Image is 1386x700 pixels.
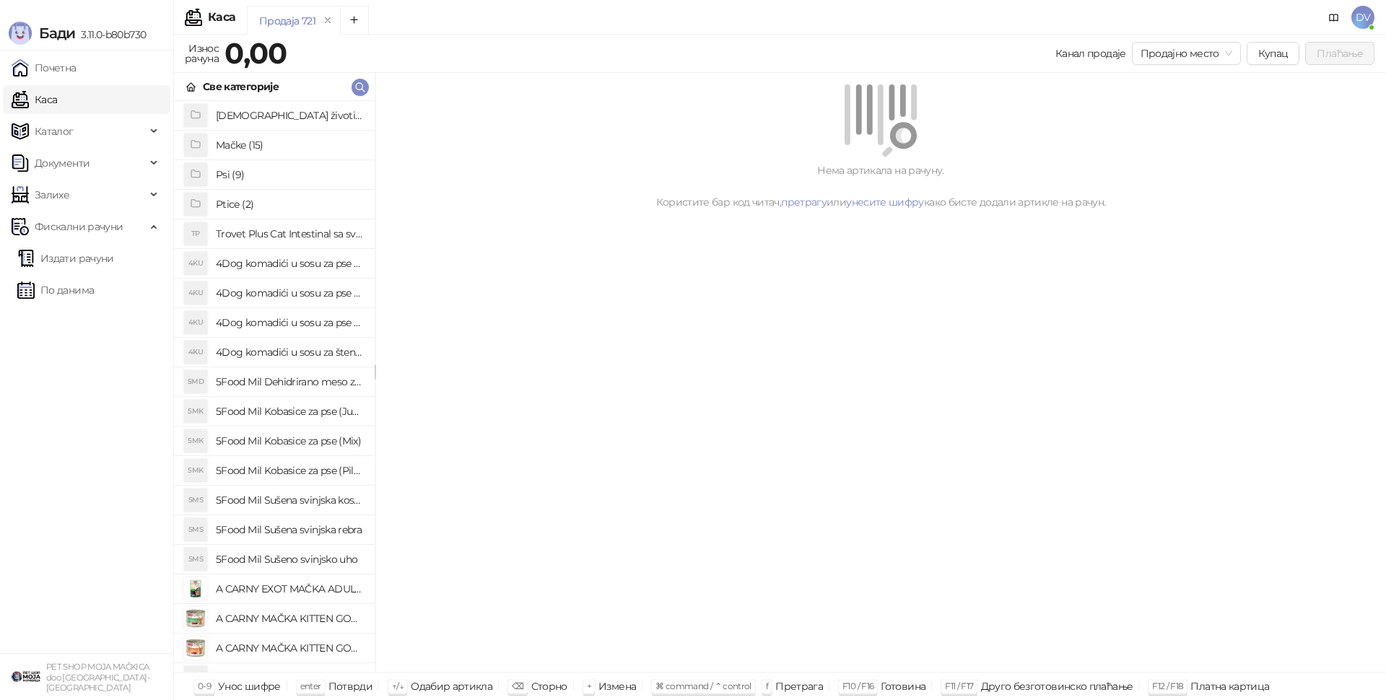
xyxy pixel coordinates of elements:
div: 5MK [184,400,207,423]
span: Документи [35,149,90,178]
span: F12 / F18 [1152,681,1183,691]
div: 5MS [184,518,207,541]
div: 4KU [184,311,207,334]
span: + [587,681,591,691]
a: Издати рачуни [17,244,114,273]
button: Плаћање [1305,42,1374,65]
h4: 5Food Mil Dehidrirano meso za pse [216,370,363,393]
span: Бади [39,25,75,42]
div: Продаја 721 [259,13,315,29]
img: 64x64-companyLogo-9f44b8df-f022-41eb-b7d6-300ad218de09.png [12,662,40,691]
h4: 4Dog komadići u sosu za štence sa piletinom (100g) [216,341,363,364]
button: Купац [1247,42,1300,65]
button: Add tab [340,6,369,35]
div: 5MS [184,548,207,571]
div: TP [184,222,207,245]
div: 4KU [184,341,207,364]
span: F11 / F17 [945,681,973,691]
h4: A CARNY EXOT MAČKA ADULT NOJ 85g [216,577,363,600]
div: Износ рачуна [182,39,222,68]
a: По данима [17,276,94,305]
a: Почетна [12,53,77,82]
h4: 5Food Mil Sušeno svinjsko uho [216,548,363,571]
span: Каталог [35,117,74,146]
div: 5MD [184,370,207,393]
div: Све категорије [203,79,279,95]
button: remove [318,14,337,27]
small: PET SHOP MOJA MAČKICA doo [GEOGRAPHIC_DATA]-[GEOGRAPHIC_DATA] [46,662,149,693]
span: 0-9 [198,681,211,691]
span: Фискални рачуни [35,212,123,241]
h4: Trovet Plus Cat Intestinal sa svežom ribom (85g) [216,222,363,245]
div: Готовина [881,677,925,696]
span: enter [300,681,321,691]
h4: 5Food Mil Kobasice za pse (Piletina) [216,459,363,482]
div: 5MK [184,459,207,482]
span: Продајно место [1141,43,1232,64]
span: ⌫ [512,681,523,691]
a: Документација [1322,6,1346,29]
span: f [766,681,768,691]
div: Нема артикала на рачуну. Користите бар код читач, или како бисте додали артикле на рачун. [393,162,1369,210]
div: Измена [598,677,636,696]
span: ⌘ command / ⌃ control [655,681,751,691]
img: Slika [184,607,207,630]
div: Унос шифре [218,677,281,696]
h4: 4Dog komadići u sosu za pse sa piletinom i govedinom (4x100g) [216,311,363,334]
div: Потврди [328,677,373,696]
h4: 5Food Mil Sušena svinjska kost buta [216,489,363,512]
div: Канал продаје [1055,45,1126,61]
h4: 5Food Mil Sušena svinjska rebra [216,518,363,541]
h4: Ptice (2) [216,193,363,216]
h4: A CARNY MAČKA KITTEN GOVEDINA,TELETINA I PILETINA 200g [216,636,363,660]
span: 3.11.0-b80b730 [75,28,146,41]
span: Залихе [35,180,69,209]
h4: 5Food Mil Kobasice za pse (Junetina) [216,400,363,423]
div: ABP [184,666,207,689]
h4: 5Food Mil Kobasice za pse (Mix) [216,429,363,452]
h4: 4Dog komadići u sosu za pse sa govedinom (100g) [216,252,363,275]
span: F10 / F16 [842,681,873,691]
a: претрагу [781,196,827,209]
h4: ADIVA Biotic Powder (1 kesica) [216,666,363,689]
h4: A CARNY MAČKA KITTEN GOVEDINA,PILETINA I ZEC 200g [216,607,363,630]
div: 5MK [184,429,207,452]
div: Сторно [531,677,567,696]
h4: 4Dog komadići u sosu za pse sa piletinom (100g) [216,281,363,305]
a: унесите шифру [846,196,924,209]
div: Одабир артикла [411,677,492,696]
span: ↑/↓ [392,681,404,691]
strong: 0,00 [225,35,287,71]
div: Друго безготовинско плаћање [981,677,1133,696]
h4: [DEMOGRAPHIC_DATA] životinje (3) [216,104,363,127]
h4: Mačke (15) [216,134,363,157]
div: Каса [208,12,235,23]
div: 5MS [184,489,207,512]
span: DV [1351,6,1374,29]
div: 4KU [184,281,207,305]
img: Slika [184,636,207,660]
div: 4KU [184,252,207,275]
h4: Psi (9) [216,163,363,186]
img: Logo [9,22,32,45]
img: Slika [184,577,207,600]
div: Платна картица [1190,677,1269,696]
div: grid [174,101,375,672]
a: Каса [12,85,57,114]
div: Претрага [775,677,823,696]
